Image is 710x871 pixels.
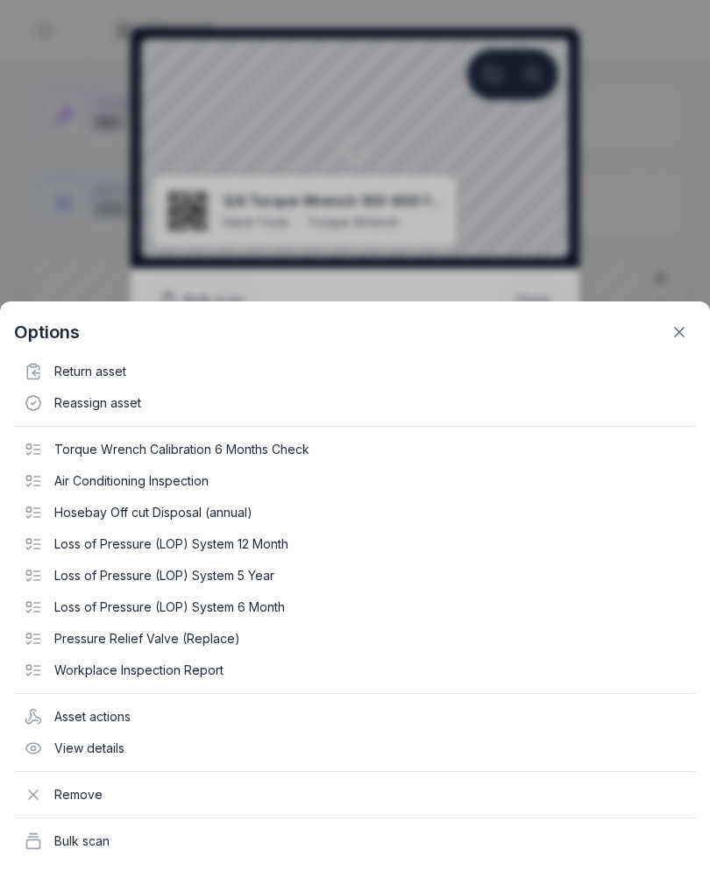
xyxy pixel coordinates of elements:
div: Pressure Relief Valve (Replace) [14,623,696,655]
div: Reassign asset [14,387,696,419]
div: View details [14,733,696,764]
div: Asset actions [14,701,696,733]
div: Bulk scan [14,825,696,857]
div: Torque Wrench Calibration 6 Months Check [14,434,696,465]
strong: Options [14,320,80,344]
div: Air Conditioning Inspection [14,465,696,497]
div: Loss of Pressure (LOP) System 5 Year [14,560,696,591]
div: Loss of Pressure (LOP) System 12 Month [14,528,696,560]
div: Return asset [14,356,696,387]
div: Workplace Inspection Report [14,655,696,686]
div: Hosebay Off cut Disposal (annual) [14,497,696,528]
div: Remove [14,779,696,811]
div: Loss of Pressure (LOP) System 6 Month [14,591,696,623]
